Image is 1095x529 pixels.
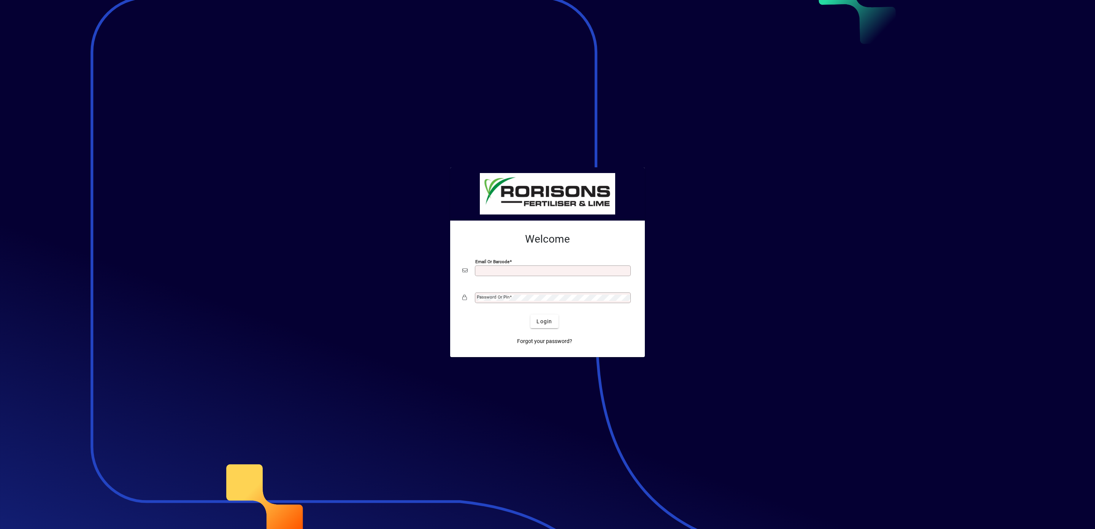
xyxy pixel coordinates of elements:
[477,294,509,300] mat-label: Password or Pin
[530,315,558,328] button: Login
[475,259,509,264] mat-label: Email or Barcode
[517,337,572,345] span: Forgot your password?
[462,233,633,246] h2: Welcome
[514,334,575,348] a: Forgot your password?
[536,318,552,326] span: Login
